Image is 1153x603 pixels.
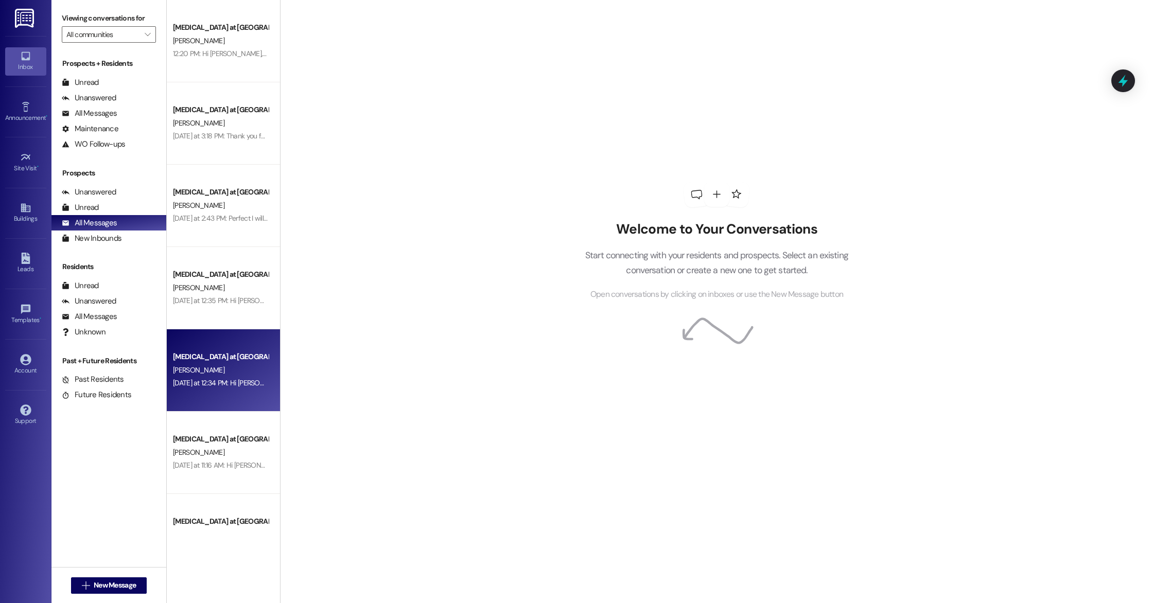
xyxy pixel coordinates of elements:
[62,202,99,213] div: Unread
[62,187,116,198] div: Unanswered
[62,296,116,307] div: Unanswered
[5,199,46,227] a: Buildings
[94,580,136,591] span: New Message
[66,26,139,43] input: All communities
[71,577,147,594] button: New Message
[62,218,117,228] div: All Messages
[173,516,268,527] div: [MEDICAL_DATA] at [GEOGRAPHIC_DATA]
[62,280,99,291] div: Unread
[62,123,118,134] div: Maintenance
[51,356,166,366] div: Past + Future Residents
[5,250,46,277] a: Leads
[62,374,124,385] div: Past Residents
[173,434,268,445] div: [MEDICAL_DATA] at [GEOGRAPHIC_DATA]
[15,9,36,28] img: ResiDesk Logo
[51,58,166,69] div: Prospects + Residents
[173,187,268,198] div: [MEDICAL_DATA] at [GEOGRAPHIC_DATA]
[37,163,39,170] span: •
[173,118,224,128] span: [PERSON_NAME]
[62,311,117,322] div: All Messages
[173,104,268,115] div: [MEDICAL_DATA] at [GEOGRAPHIC_DATA]
[82,581,90,590] i: 
[62,233,121,244] div: New Inbounds
[173,49,659,58] div: 12:20 PM: Hi [PERSON_NAME], I just heard back from the cleaners! Everything is set for your move-...
[62,10,156,26] label: Viewing conversations for
[51,168,166,179] div: Prospects
[62,93,116,103] div: Unanswered
[173,131,373,140] div: [DATE] at 3:18 PM: Thank you for letting me know! Have a great day!
[173,365,224,375] span: [PERSON_NAME]
[62,389,131,400] div: Future Residents
[5,351,46,379] a: Account
[5,300,46,328] a: Templates •
[173,530,224,539] span: [PERSON_NAME]
[62,108,117,119] div: All Messages
[173,269,268,280] div: [MEDICAL_DATA] at [GEOGRAPHIC_DATA]
[62,139,125,150] div: WO Follow-ups
[590,288,843,301] span: Open conversations by clicking on inboxes or use the New Message button
[5,47,46,75] a: Inbox
[173,448,224,457] span: [PERSON_NAME]
[5,149,46,176] a: Site Visit •
[173,36,224,45] span: [PERSON_NAME]
[173,214,302,223] div: [DATE] at 2:43 PM: Perfect I will see you at 3
[5,401,46,429] a: Support
[173,351,268,362] div: [MEDICAL_DATA] at [GEOGRAPHIC_DATA]
[569,248,864,277] p: Start connecting with your residents and prospects. Select an existing conversation or create a n...
[173,201,224,210] span: [PERSON_NAME]
[46,113,47,120] span: •
[145,30,150,39] i: 
[40,315,41,322] span: •
[62,327,106,338] div: Unknown
[173,22,268,33] div: [MEDICAL_DATA] at [GEOGRAPHIC_DATA]
[569,221,864,238] h2: Welcome to Your Conversations
[173,283,224,292] span: [PERSON_NAME]
[62,77,99,88] div: Unread
[51,261,166,272] div: Residents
